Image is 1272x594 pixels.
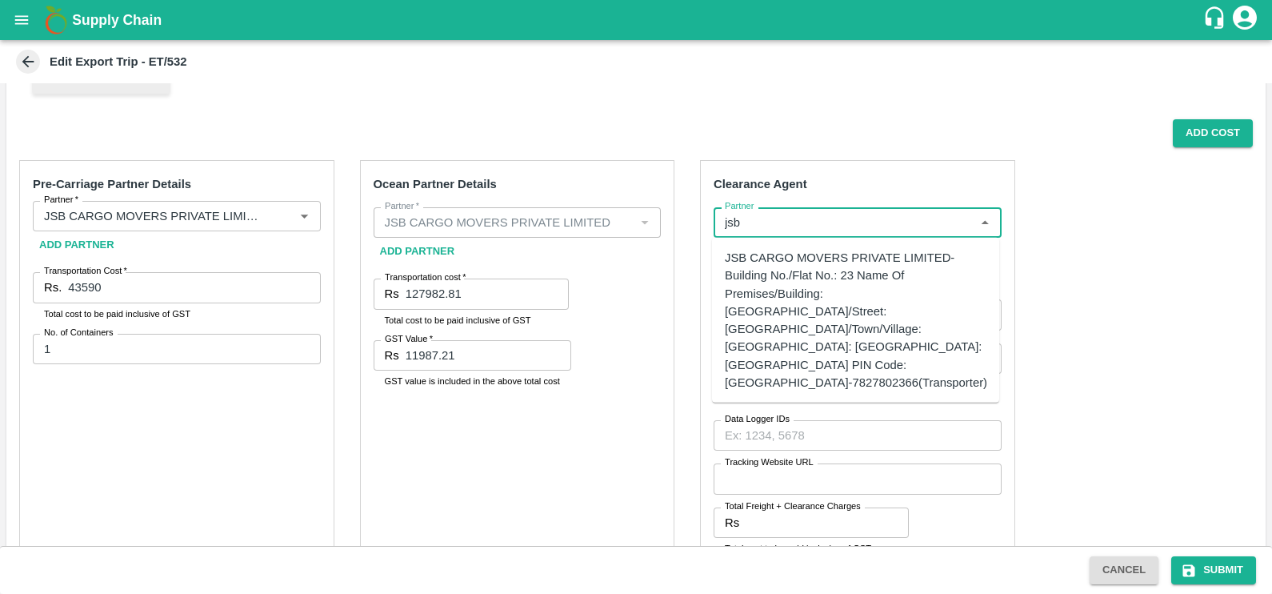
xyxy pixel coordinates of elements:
[725,514,739,532] p: Rs
[714,178,807,191] strong: Clearance Agent
[725,200,754,213] label: Partner
[1230,3,1259,37] div: account of current user
[725,500,861,513] label: Total Freight + Clearance Charges
[33,178,191,191] strong: Pre-Carriage Partner Details
[1090,556,1158,584] button: Cancel
[44,327,114,339] label: No. of Containers
[385,285,399,303] p: Rs
[1173,119,1253,147] button: Add Cost
[385,200,419,213] label: Partner
[725,541,898,556] p: Total cost to be paid inclusive of GST
[385,374,560,388] p: GST value is included in the above total cost
[725,456,814,469] label: Tracking Website URL
[714,391,811,403] strong: Container Details
[385,347,399,364] p: Rs
[725,413,790,426] label: Data Logger IDs
[44,265,127,278] label: Transportation Cost
[1171,556,1256,584] button: Submit
[3,2,40,38] button: open drawer
[33,231,121,259] button: Add Partner
[72,12,162,28] b: Supply Chain
[974,212,995,233] button: Close
[406,340,571,371] input: GST Included in the above cost
[1202,6,1230,34] div: customer-support
[38,206,269,227] input: Select Partner
[44,279,62,296] p: Rs.
[718,212,970,233] input: Select Partner
[385,313,558,327] p: Total cost to be paid inclusive of GST
[374,238,462,266] button: Add Partner
[40,4,72,36] img: logo
[44,194,78,207] label: Partner
[725,249,987,391] div: JSB CARGO MOVERS PRIVATE LIMITED-Building No./Flat No.: 23 Name Of Premises/Building: [GEOGRAPHIC...
[72,9,1202,31] a: Supply Chain
[385,271,466,284] label: Transportation cost
[714,420,1002,451] input: Ex: 1234, 5678
[378,212,630,233] input: Select Partner
[44,307,310,321] p: Total cost to be paid inclusive of GST
[385,333,433,346] label: GST Value
[50,55,187,68] b: Edit Export Trip - ET/532
[374,178,497,191] strong: Ocean Partner Details
[294,206,314,227] button: Open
